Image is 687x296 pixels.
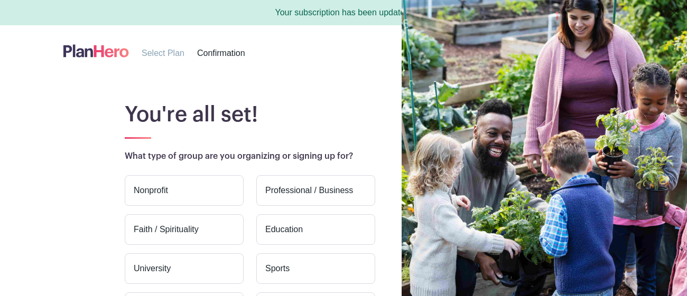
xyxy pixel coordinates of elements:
[125,102,626,127] h1: You're all set!
[125,214,244,245] label: Faith / Spirituality
[125,253,244,284] label: University
[125,175,244,206] label: Nonprofit
[125,150,626,163] p: What type of group are you organizing or signing up for?
[256,175,375,206] label: Professional / Business
[142,49,184,58] span: Select Plan
[197,49,245,58] span: Confirmation
[63,42,129,60] img: logo-507f7623f17ff9eddc593b1ce0a138ce2505c220e1c5a4e2b4648c50719b7d32.svg
[256,253,375,284] label: Sports
[256,214,375,245] label: Education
